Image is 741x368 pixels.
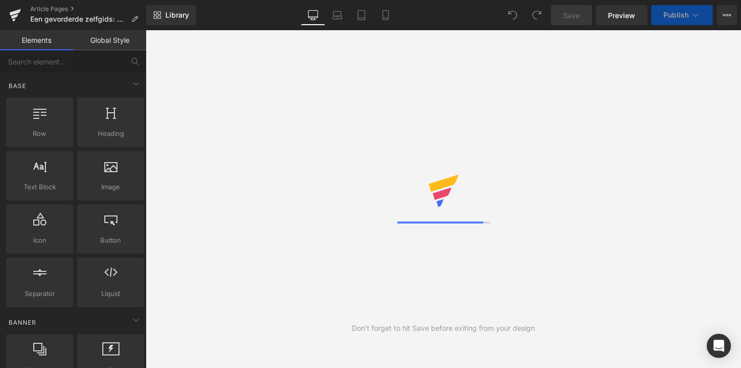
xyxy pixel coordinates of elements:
div: Open Intercom Messenger [707,334,731,358]
span: Save [563,10,580,21]
span: Liquid [80,288,141,299]
button: Undo [503,5,523,25]
span: Banner [8,318,37,327]
a: Preview [596,5,647,25]
span: Base [8,81,27,91]
a: Global Style [73,30,146,50]
div: Don't forget to hit Save before exiting from your design [352,323,535,334]
span: Een gevorderde zelfgids: E-bike accu-, motor- en controller problemen oplossen [30,15,127,23]
span: Row [9,128,70,139]
a: Article Pages [30,5,146,13]
button: More [717,5,737,25]
a: New Library [146,5,196,25]
span: Text Block [9,182,70,192]
button: Redo [527,5,547,25]
span: Image [80,182,141,192]
span: Heading [80,128,141,139]
a: Laptop [325,5,349,25]
span: Separator [9,288,70,299]
span: Button [80,235,141,246]
a: Tablet [349,5,374,25]
span: Publish [663,11,689,19]
span: Preview [608,10,635,21]
span: Library [165,11,189,20]
button: Publish [651,5,713,25]
a: Mobile [374,5,398,25]
span: Icon [9,235,70,246]
a: Desktop [301,5,325,25]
